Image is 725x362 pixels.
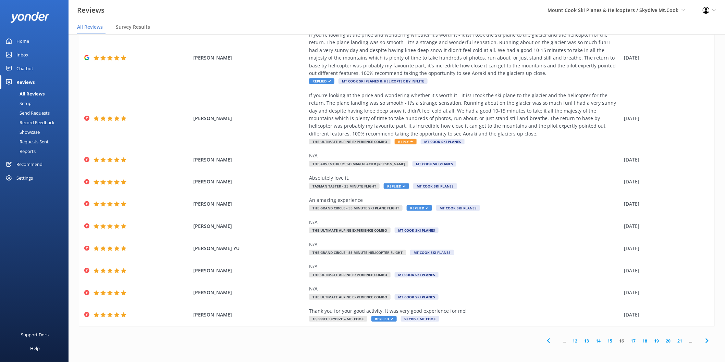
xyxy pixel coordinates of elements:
span: Survey Results [116,24,150,30]
span: Mt Cook Ski Planes [421,139,465,144]
span: The Adventurer: Tasman Glacier [PERSON_NAME] [309,161,408,167]
div: N/A [309,219,621,226]
span: [PERSON_NAME] YU [193,245,306,252]
span: Mt Cook Ski Planes & Helicopter by INFLITE [339,78,428,84]
span: [PERSON_NAME] [193,311,306,319]
span: Replied [309,78,334,84]
div: [DATE] [624,178,706,185]
div: Record Feedback [4,118,54,127]
div: If you're looking at the price and wondering whether it's worth it - it is! I took the ski plane ... [309,92,621,138]
div: [DATE] [624,156,706,164]
div: Requests Sent [4,137,49,146]
span: Reply [395,139,417,144]
div: Absolutely love it. [309,174,621,182]
a: Record Feedback [4,118,69,127]
span: ... [560,338,569,344]
div: [DATE] [624,222,706,230]
span: Skydive Mt Cook [401,316,439,322]
div: Support Docs [21,328,49,341]
a: 20 [663,338,674,344]
div: Settings [16,171,33,185]
span: [PERSON_NAME] [193,289,306,296]
span: The Ultimate Alpine Experience Combo [309,294,391,300]
div: Inbox [16,48,28,62]
span: [PERSON_NAME] [193,115,306,122]
div: [DATE] [624,245,706,252]
div: [DATE] [624,54,706,62]
span: The Grand Circle - 55 Minute Ski plane Flight [309,205,403,211]
div: Showcase [4,127,40,137]
div: [DATE] [624,115,706,122]
span: [PERSON_NAME] [193,222,306,230]
div: [DATE] [624,289,706,296]
span: Mt Cook Ski Planes [413,183,457,189]
span: The Ultimate Alpine Experience Combo [309,272,391,277]
a: 15 [604,338,616,344]
span: Mt Cook Ski Planes [395,294,439,300]
span: [PERSON_NAME] [193,156,306,164]
span: [PERSON_NAME] [193,178,306,185]
h3: Reviews [77,5,105,16]
span: All Reviews [77,24,103,30]
a: All Reviews [4,89,69,99]
span: Replied [371,316,397,322]
div: Setup [4,99,32,108]
a: Setup [4,99,69,108]
div: If you're looking at the price and wondering whether it's worth it - it is! I took the ski plane ... [309,31,621,77]
a: 14 [593,338,604,344]
div: Thank you for your good activity. It was very good experience for me! [309,307,621,315]
span: Mt Cook Ski Planes [436,205,480,211]
span: [PERSON_NAME] [193,267,306,274]
a: 13 [581,338,593,344]
div: Chatbot [16,62,33,75]
div: N/A [309,263,621,270]
a: 16 [616,338,628,344]
a: Showcase [4,127,69,137]
a: 19 [651,338,663,344]
span: Mount Cook Ski Planes & Helicopters / Skydive Mt.Cook [548,7,679,13]
div: N/A [309,285,621,293]
a: 17 [628,338,639,344]
span: Mt Cook Ski Planes [413,161,456,167]
div: Home [16,34,29,48]
div: N/A [309,241,621,248]
div: An amazing experience [309,196,621,204]
span: The Ultimate Alpine Experience Combo [309,228,391,233]
div: [DATE] [624,311,706,319]
div: Send Requests [4,108,50,118]
div: Reviews [16,75,35,89]
span: ... [686,338,696,344]
div: Reports [4,146,36,156]
span: The Grand Circle - 55 Minute Helicopter Flight [309,250,406,255]
span: [PERSON_NAME] [193,200,306,208]
div: [DATE] [624,267,706,274]
span: 10,000ft Skydive – Mt. Cook [309,316,367,322]
a: 18 [639,338,651,344]
span: The Ultimate Alpine Experience Combo [309,139,391,144]
div: N/A [309,152,621,159]
span: Mt Cook Ski Planes [395,228,439,233]
span: Tasman Taster - 25 minute flight [309,183,380,189]
a: Requests Sent [4,137,69,146]
div: All Reviews [4,89,45,99]
div: [DATE] [624,200,706,208]
div: Help [30,341,40,355]
span: [PERSON_NAME] [193,54,306,62]
span: Replied [407,205,432,211]
img: yonder-white-logo.png [10,12,50,23]
a: 12 [569,338,581,344]
span: Mt Cook Ski Planes [410,250,454,255]
span: Mt Cook Ski Planes [395,272,439,277]
a: Send Requests [4,108,69,118]
span: Replied [384,183,409,189]
a: 21 [674,338,686,344]
a: Reports [4,146,69,156]
div: Recommend [16,157,42,171]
